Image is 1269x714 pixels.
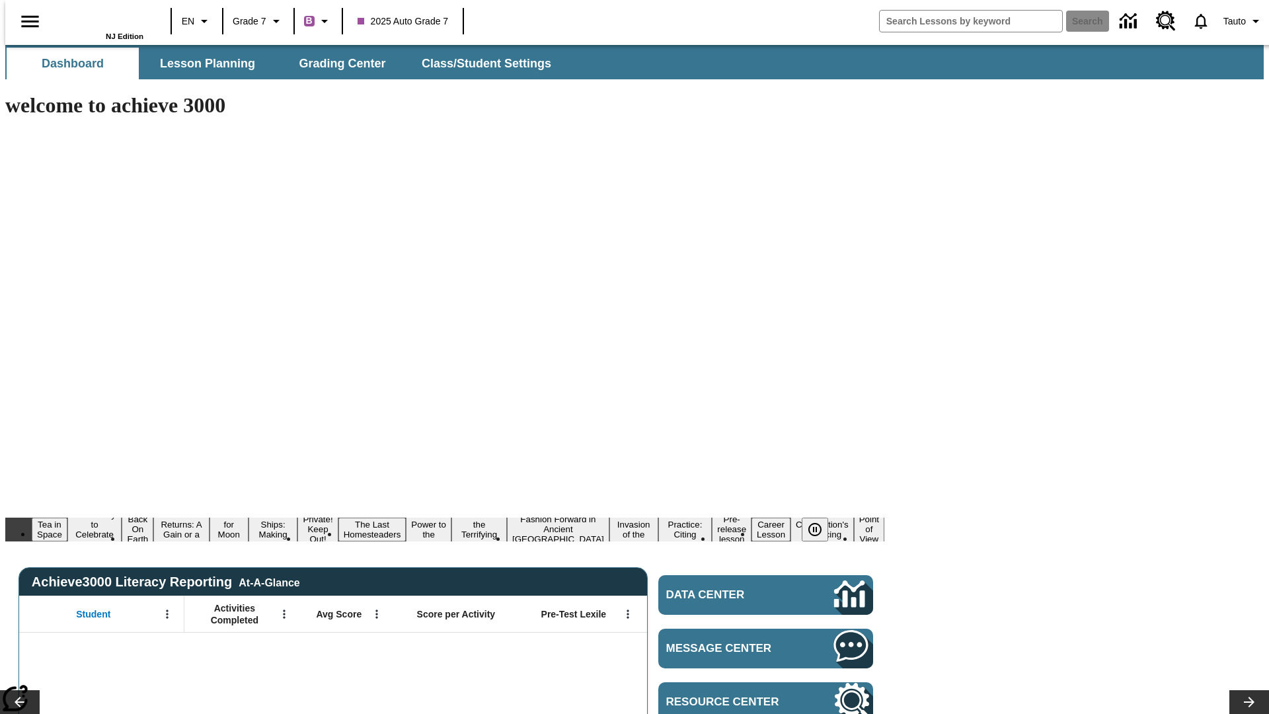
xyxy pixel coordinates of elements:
[233,15,266,28] span: Grade 7
[411,48,562,79] button: Class/Student Settings
[227,9,289,33] button: Grade: Grade 7, Select a grade
[451,508,507,551] button: Slide 10 Attack of the Terrifying Tomatoes
[122,512,153,546] button: Slide 3 Back On Earth
[32,575,300,590] span: Achieve3000 Literacy Reporting
[141,48,274,79] button: Lesson Planning
[276,48,408,79] button: Grading Center
[666,588,790,602] span: Data Center
[1148,3,1184,39] a: Resource Center, Will open in new tab
[338,518,406,541] button: Slide 8 The Last Homesteaders
[1184,4,1218,38] a: Notifications
[316,608,362,620] span: Avg Score
[239,575,299,589] div: At-A-Glance
[609,508,658,551] button: Slide 12 The Invasion of the Free CD
[299,56,385,71] span: Grading Center
[249,508,298,551] button: Slide 6 Cruise Ships: Making Waves
[11,2,50,41] button: Open side menu
[658,508,712,551] button: Slide 13 Mixed Practice: Citing Evidence
[299,9,338,33] button: Boost Class color is purple. Change class color
[5,48,563,79] div: SubNavbar
[274,604,294,624] button: Open Menu
[880,11,1062,32] input: search field
[1218,9,1269,33] button: Profile/Settings
[32,518,67,541] button: Slide 1 Tea in Space
[367,604,387,624] button: Open Menu
[210,508,249,551] button: Slide 5 Time for Moon Rules?
[67,508,122,551] button: Slide 2 Get Ready to Celebrate Juneteenth!
[182,15,194,28] span: EN
[160,56,255,71] span: Lesson Planning
[417,608,496,620] span: Score per Activity
[1229,690,1269,714] button: Lesson carousel, Next
[76,608,110,620] span: Student
[507,512,609,546] button: Slide 11 Fashion Forward in Ancient Rome
[306,13,313,29] span: B
[751,518,790,541] button: Slide 15 Career Lesson
[666,695,794,709] span: Resource Center
[541,608,607,620] span: Pre-Test Lexile
[712,512,751,546] button: Slide 14 Pre-release lesson
[618,604,638,624] button: Open Menu
[358,15,449,28] span: 2025 Auto Grade 7
[7,48,139,79] button: Dashboard
[422,56,551,71] span: Class/Student Settings
[106,32,143,40] span: NJ Edition
[297,512,338,546] button: Slide 7 Private! Keep Out!
[176,9,218,33] button: Language: EN, Select a language
[42,56,104,71] span: Dashboard
[157,604,177,624] button: Open Menu
[58,6,143,32] a: Home
[153,508,209,551] button: Slide 4 Free Returns: A Gain or a Drain?
[854,512,884,546] button: Slide 17 Point of View
[666,642,794,655] span: Message Center
[658,629,873,668] a: Message Center
[1223,15,1246,28] span: Tauto
[1112,3,1148,40] a: Data Center
[658,575,873,615] a: Data Center
[5,45,1264,79] div: SubNavbar
[191,602,278,626] span: Activities Completed
[58,5,143,40] div: Home
[790,508,854,551] button: Slide 16 The Constitution's Balancing Act
[802,518,828,541] button: Pause
[406,508,451,551] button: Slide 9 Solar Power to the People
[5,93,884,118] h1: welcome to achieve 3000
[802,518,841,541] div: Pause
